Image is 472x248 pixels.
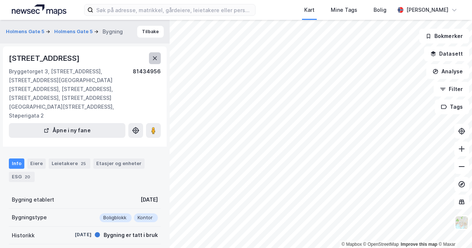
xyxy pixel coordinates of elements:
[304,6,315,14] div: Kart
[137,26,164,38] button: Tilbake
[96,160,142,167] div: Etasjer og enheter
[103,27,123,36] div: Bygning
[9,67,133,120] div: Bryggetorget 3, [STREET_ADDRESS], [STREET_ADDRESS][GEOGRAPHIC_DATA][STREET_ADDRESS], [STREET_ADDR...
[12,4,66,15] img: logo.a4113a55bc3d86da70a041830d287a7e.svg
[401,242,437,247] a: Improve this map
[104,231,158,240] div: Bygning er tatt i bruk
[424,46,469,61] button: Datasett
[331,6,357,14] div: Mine Tags
[6,28,46,35] button: Holmens Gate 5
[419,29,469,43] button: Bokmerker
[9,172,35,182] div: ESG
[23,173,32,181] div: 20
[434,82,469,97] button: Filter
[27,158,46,169] div: Eiere
[133,67,161,120] div: 81434956
[426,64,469,79] button: Analyse
[12,213,47,222] div: Bygningstype
[374,6,386,14] div: Bolig
[9,123,125,138] button: Åpne i ny fane
[435,213,472,248] iframe: Chat Widget
[341,242,362,247] a: Mapbox
[12,231,35,240] div: Historikk
[49,158,90,169] div: Leietakere
[9,158,24,169] div: Info
[363,242,399,247] a: OpenStreetMap
[62,231,91,238] div: [DATE]
[54,28,94,35] button: Holmens Gate 5
[406,6,448,14] div: [PERSON_NAME]
[435,99,469,114] button: Tags
[79,160,87,167] div: 25
[12,195,54,204] div: Bygning etablert
[93,4,255,15] input: Søk på adresse, matrikkel, gårdeiere, leietakere eller personer
[9,52,81,64] div: [STREET_ADDRESS]
[140,195,158,204] div: [DATE]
